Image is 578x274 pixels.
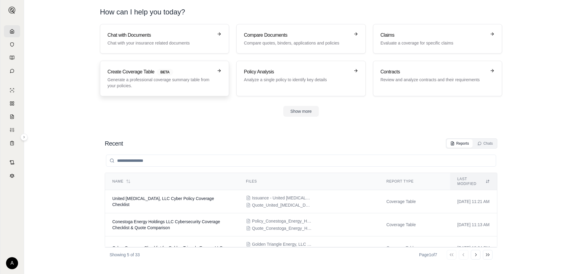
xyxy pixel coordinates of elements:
[283,106,319,117] button: Show more
[105,139,123,148] h2: Recent
[236,61,365,96] a: Policy AnalysisAnalyze a single policy to identify key details
[381,77,486,83] p: Review and analyze contracts and their requirements
[381,32,486,39] h3: Claims
[112,245,222,250] span: Cyber Coverage Checklist for Golden Triangle Energy, LLC
[252,195,312,201] span: Issuance - United Ethanol, LLC (1).pdf
[373,61,502,96] a: ContractsReview and analyze contracts and their requirements
[379,213,450,236] td: Coverage Table
[20,134,28,141] button: Expand sidebar
[107,77,213,89] p: Generate a professional coverage summary table from your policies.
[244,77,350,83] p: Analyze a single policy to identify key details
[252,241,312,247] span: Golden Triangle Energy, LLC - Resilience Policy.pdf
[4,124,20,136] a: Custom Report
[379,190,450,213] td: Coverage Table
[252,202,312,208] span: Quote_United_Ethanol_LLC_2025_09_18_2108.pdf
[112,219,220,230] span: Conestoga Energy Holdings LLC Cybersecurity Coverage Checklist & Quote Comparison
[6,257,18,269] div: A
[112,179,232,184] div: Name
[4,97,20,109] a: Policy Comparisons
[4,156,20,168] a: Contract Analysis
[381,68,486,75] h3: Contracts
[4,52,20,64] a: Prompt Library
[100,24,229,54] a: Chat with DocumentsChat with your insurance related documents
[107,40,213,46] p: Chat with your insurance related documents
[450,213,497,236] td: [DATE] 11:13 AM
[4,111,20,123] a: Claim Coverage
[107,68,213,75] h3: Create Coverage Table
[244,40,350,46] p: Compare quotes, binders, applications and policies
[6,4,18,16] button: Expand sidebar
[4,84,20,96] a: Single Policy
[450,236,497,260] td: [DATE] 12:24 PM
[379,173,450,190] th: Report Type
[450,141,469,146] div: Reports
[477,141,493,146] div: Chats
[244,32,350,39] h3: Compare Documents
[252,218,312,224] span: Policy_Conestoga_Energy_Holdings_LLC_2024_11_15_1138.pdf
[239,173,379,190] th: Files
[100,7,502,17] h1: How can I help you today?
[157,69,173,75] span: BETA
[252,225,312,231] span: Quote_Conestoga_Energy_Holdings_LLC_2025_09_18_1851.pdf
[381,40,486,46] p: Evaluate a coverage for specific claims
[419,252,437,258] div: Page 1 of 7
[474,139,496,148] button: Chats
[379,236,450,260] td: Coverage Table
[4,137,20,149] a: Coverage Table
[236,24,365,54] a: Compare DocumentsCompare quotes, binders, applications and policies
[107,32,213,39] h3: Chat with Documents
[100,61,229,96] a: Create Coverage TableBETAGenerate a professional coverage summary table from your policies.
[4,65,20,77] a: Chat
[112,196,214,207] span: United Ethanol, LLC Cyber Policy Coverage Checklist
[450,190,497,213] td: [DATE] 11:21 AM
[373,24,502,54] a: ClaimsEvaluate a coverage for specific claims
[447,139,473,148] button: Reports
[457,177,490,186] div: Last modified
[4,38,20,51] a: Documents Vault
[4,170,20,182] a: Legal Search Engine
[4,25,20,37] a: Home
[8,7,16,14] img: Expand sidebar
[110,252,140,258] p: Showing 5 of 33
[244,68,350,75] h3: Policy Analysis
